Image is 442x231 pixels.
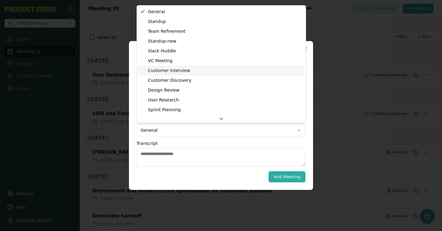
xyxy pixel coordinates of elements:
span: User Research [148,97,179,103]
span: Team Refinement [148,28,185,34]
span: Standup-new [148,38,176,44]
span: Customer Interview [148,67,190,74]
span: Slack Huddle [148,48,176,54]
span: Sprint Planning [148,107,181,113]
span: Standup [148,18,166,25]
span: VC Meeting [148,58,173,64]
span: Design Review [148,87,180,93]
span: Customer Discovery [148,77,192,83]
span: General [148,9,165,15]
